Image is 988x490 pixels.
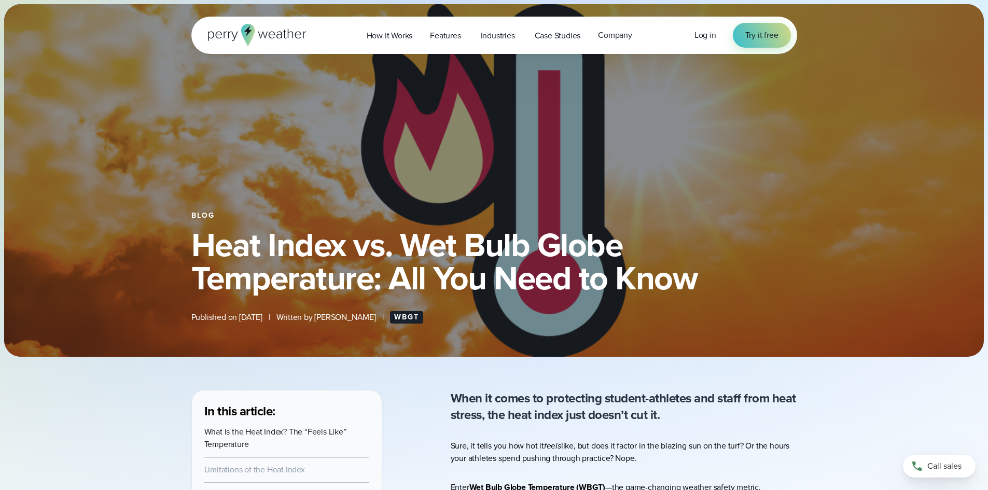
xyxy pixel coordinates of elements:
[191,311,262,324] span: Published on [DATE]
[191,212,797,220] div: Blog
[390,311,423,324] a: WBGT
[204,403,369,419] h3: In this article:
[358,25,422,46] a: How it Works
[451,440,797,465] p: Sure, it tells you how hot it like, but does it factor in the blazing sun on the turf? Or the hou...
[204,426,346,450] a: What Is the Heat Index? The “Feels Like” Temperature
[276,311,376,324] span: Written by [PERSON_NAME]
[733,23,791,48] a: Try it free
[903,455,976,478] a: Call sales
[535,30,581,42] span: Case Studies
[430,30,461,42] span: Features
[191,228,797,295] h1: Heat Index vs. Wet Bulb Globe Temperature: All You Need to Know
[204,464,305,475] a: Limitations of the Heat Index
[481,30,515,42] span: Industries
[382,311,384,324] span: |
[927,460,962,472] span: Call sales
[694,29,716,41] a: Log in
[598,29,632,41] span: Company
[367,30,413,42] span: How it Works
[526,25,590,46] a: Case Studies
[451,390,797,423] p: When it comes to protecting student-athletes and staff from heat stress, the heat index just does...
[745,29,778,41] span: Try it free
[544,440,561,452] em: feels
[269,311,270,324] span: |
